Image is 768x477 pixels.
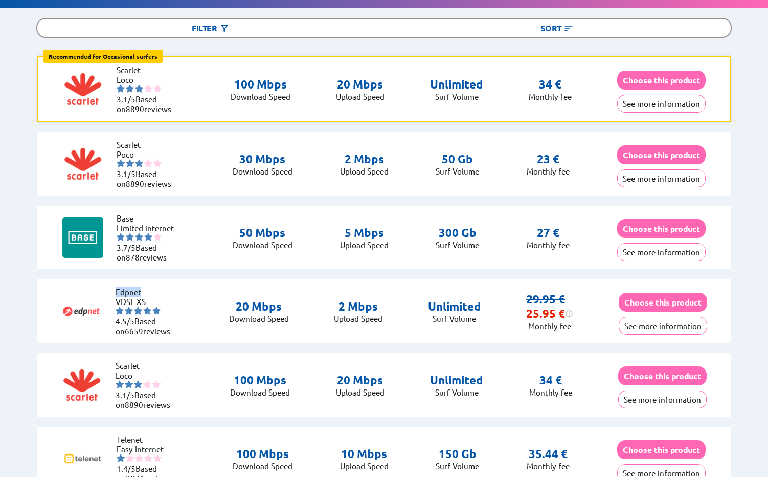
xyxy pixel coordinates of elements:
[617,95,706,113] button: See more information
[134,380,142,388] img: starnr3
[436,152,479,166] p: 50 Gb
[336,373,385,387] p: 20 Mbps
[233,461,292,471] p: Download Speed
[49,52,157,60] b: Recommended for Occasional surfers
[117,233,125,241] img: starnr1
[117,149,178,159] li: Poco
[384,19,731,37] div: Sort
[61,291,102,332] img: Logo of Edpnet
[117,65,178,75] li: Scarlet
[617,243,706,261] button: See more information
[144,84,152,93] img: starnr4
[117,140,178,149] li: Scarlet
[125,307,133,315] img: starnr2
[135,233,143,241] img: starnr3
[231,77,290,92] p: 100 Mbps
[233,240,292,250] p: Download Speed
[126,84,134,93] img: starnr2
[116,390,177,409] li: Based on reviews
[152,380,161,388] img: starnr5
[617,440,706,459] button: Choose this product
[428,314,481,323] p: Surf Volume
[436,226,479,240] p: 300 Gb
[117,159,125,167] img: starnr1
[340,166,389,176] p: Upload Speed
[152,307,161,315] img: starnr5
[537,152,559,166] p: 23 €
[618,395,707,404] a: See more information
[618,366,707,385] button: Choose this product
[126,454,134,462] img: starnr2
[619,293,707,312] button: Choose this product
[144,454,152,462] img: starnr4
[527,166,570,176] p: Monthly fee
[526,292,565,306] s: 29.95 €
[430,77,483,92] p: Unlimited
[117,243,178,262] li: Based on reviews
[618,371,707,381] a: Choose this product
[126,179,144,188] span: 8890
[436,447,479,461] p: 150 Gb
[117,94,135,104] span: 3.1/5
[117,169,178,188] li: Based on reviews
[617,219,706,238] button: Choose this product
[617,169,706,187] button: See more information
[619,321,707,331] a: See more information
[126,252,140,262] span: 878
[617,75,706,85] a: Choose this product
[153,233,162,241] img: starnr5
[617,99,706,109] a: See more information
[116,371,177,380] li: Loco
[617,445,706,454] a: Choose this product
[233,152,292,166] p: 30 Mbps
[233,166,292,176] p: Download Speed
[617,145,706,164] button: Choose this product
[617,247,706,257] a: See more information
[117,454,125,462] img: starnr1
[617,174,706,183] a: See more information
[117,94,178,114] li: Based on reviews
[116,380,124,388] img: starnr1
[565,310,573,318] img: information
[116,316,134,326] span: 4.5/5
[529,447,568,461] p: 35.44 €
[116,361,177,371] li: Scarlet
[37,19,384,37] div: Filter
[62,217,103,258] img: Logo of Base
[617,150,706,160] a: Choose this product
[153,159,162,167] img: starnr5
[229,299,289,314] p: 20 Mbps
[144,233,152,241] img: starnr4
[618,391,707,408] button: See more information
[62,143,103,184] img: Logo of Scarlet
[336,92,385,101] p: Upload Speed
[340,226,389,240] p: 5 Mbps
[125,380,133,388] img: starnr2
[230,387,290,397] p: Download Speed
[563,23,574,33] img: Button open the sorting menu
[117,435,178,444] li: Telenet
[117,223,178,233] li: Limited internet
[334,314,382,323] p: Upload Speed
[126,159,134,167] img: starnr2
[340,240,389,250] p: Upload Speed
[527,240,570,250] p: Monthly fee
[430,387,483,397] p: Surf Volume
[436,461,479,471] p: Surf Volume
[116,316,177,336] li: Based on reviews
[229,314,289,323] p: Download Speed
[134,307,142,315] img: starnr3
[117,213,178,223] li: Base
[117,464,135,473] span: 1.4/5
[526,321,573,331] p: Monthly fee
[125,400,143,409] span: 8890
[117,84,125,93] img: starnr1
[116,287,177,297] li: Edpnet
[340,461,389,471] p: Upload Speed
[436,240,479,250] p: Surf Volume
[529,92,572,101] p: Monthly fee
[233,447,292,461] p: 100 Mbps
[135,454,143,462] img: starnr3
[135,84,143,93] img: starnr3
[117,75,178,84] li: Loco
